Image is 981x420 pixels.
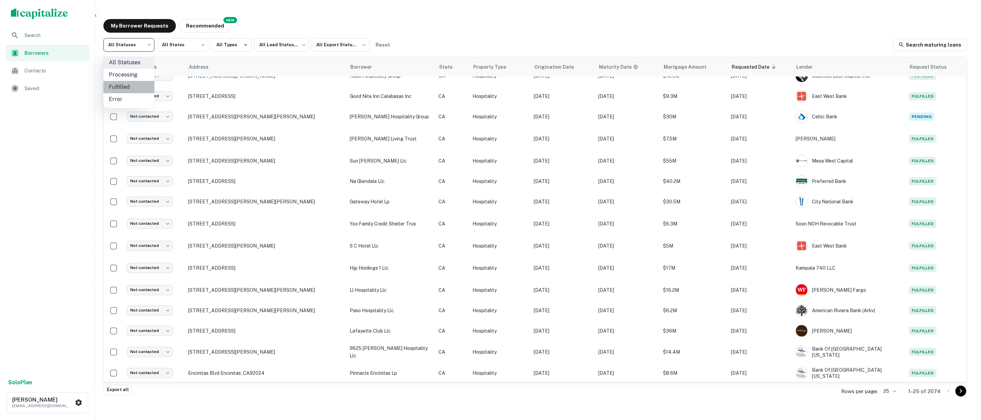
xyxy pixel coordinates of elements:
[103,93,154,105] li: Error
[103,69,154,81] li: Processing
[103,56,154,69] li: All Statuses
[947,366,981,398] iframe: Chat Widget
[103,81,154,93] li: Fulfilled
